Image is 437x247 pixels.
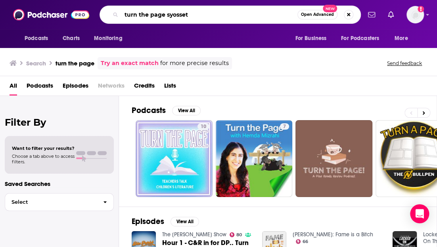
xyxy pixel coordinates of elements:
[295,33,326,44] span: For Business
[296,239,309,244] a: 66
[94,33,122,44] span: Monitoring
[63,79,88,96] a: Episodes
[164,79,176,96] a: Lists
[132,216,199,226] a: EpisodesView All
[365,8,378,21] a: Show notifications dropdown
[197,123,209,130] a: 10
[12,146,75,151] span: Want to filter your results?
[236,233,242,237] span: 80
[303,240,308,243] span: 66
[389,31,418,46] button: open menu
[88,31,132,46] button: open menu
[230,232,242,237] a: 80
[25,33,48,44] span: Podcasts
[301,13,334,17] span: Open Advanced
[385,8,397,21] a: Show notifications dropdown
[13,7,89,22] img: Podchaser - Follow, Share and Rate Podcasts
[410,204,429,223] div: Open Intercom Messenger
[323,5,337,12] span: New
[406,6,424,23] span: Logged in as eringalloway
[336,31,391,46] button: open menu
[26,59,46,67] h3: Search
[341,33,379,44] span: For Podcasters
[134,79,155,96] a: Credits
[136,120,213,197] a: 10
[19,31,58,46] button: open menu
[201,123,206,131] span: 10
[395,33,408,44] span: More
[5,199,97,205] span: Select
[162,231,226,238] a: The Dan Patrick Show
[132,105,166,115] h2: Podcasts
[63,33,80,44] span: Charts
[27,79,53,96] a: Podcasts
[10,79,17,96] a: All
[132,105,201,115] a: PodcastsView All
[297,10,337,19] button: Open AdvancedNew
[100,6,361,24] div: Search podcasts, credits, & more...
[5,193,114,211] button: Select
[216,120,293,197] a: 7
[57,31,84,46] a: Charts
[289,31,336,46] button: open menu
[5,117,114,128] h2: Filter By
[121,8,297,21] input: Search podcasts, credits, & more...
[283,123,286,131] span: 7
[406,6,424,23] button: Show profile menu
[5,180,114,188] p: Saved Searches
[98,79,125,96] span: Networks
[160,59,229,68] span: for more precise results
[101,59,159,68] a: Try an exact match
[418,6,424,12] svg: Add a profile image
[12,153,75,165] span: Choose a tab above to access filters.
[406,6,424,23] img: User Profile
[132,216,164,226] h2: Episodes
[172,106,201,115] button: View All
[56,59,94,67] h3: turn the page
[171,217,199,226] button: View All
[280,123,289,130] a: 7
[385,60,424,67] button: Send feedback
[293,231,373,238] a: AJ Benza: Fame is a Bitch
